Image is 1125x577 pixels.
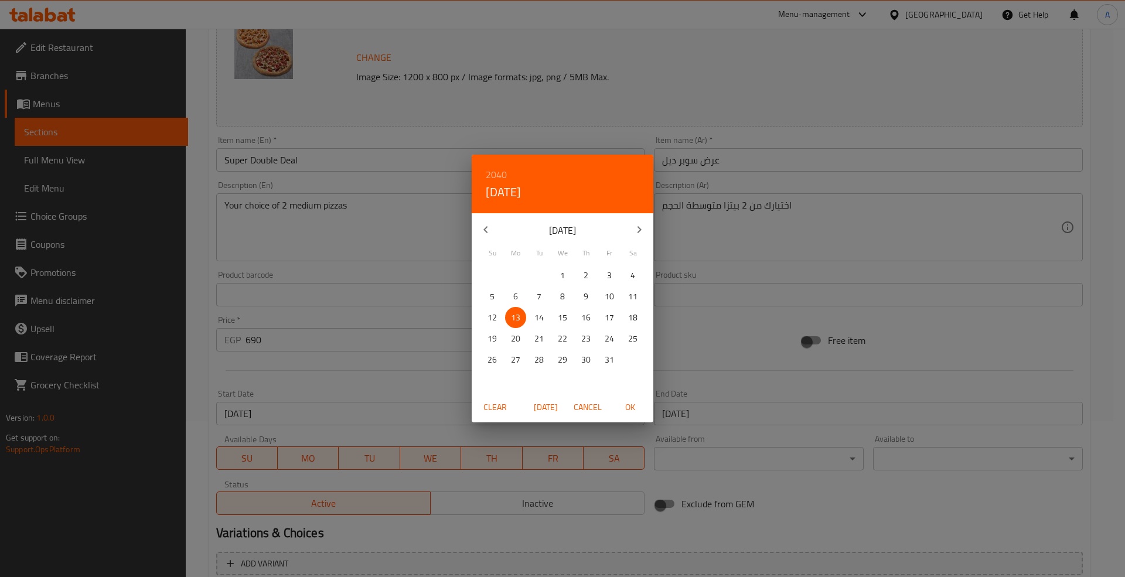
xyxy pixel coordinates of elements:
p: 25 [628,332,637,346]
button: 15 [552,307,573,328]
button: 27 [505,349,526,370]
p: 10 [605,289,614,304]
p: 14 [534,310,544,325]
p: 24 [605,332,614,346]
span: Clear [481,400,509,415]
p: 13 [511,310,520,325]
button: 19 [482,328,503,349]
button: 6 [505,286,526,307]
button: 20 [505,328,526,349]
p: 16 [581,310,591,325]
button: 29 [552,349,573,370]
button: [DATE] [527,397,564,418]
p: 31 [605,353,614,367]
button: 10 [599,286,620,307]
p: 17 [605,310,614,325]
p: 22 [558,332,567,346]
button: 31 [599,349,620,370]
button: 16 [575,307,596,328]
button: 2 [575,265,596,286]
p: 7 [537,289,541,304]
p: 2 [584,268,588,283]
p: 15 [558,310,567,325]
button: 22 [552,328,573,349]
button: 12 [482,307,503,328]
p: 8 [560,289,565,304]
button: 26 [482,349,503,370]
button: 14 [529,307,550,328]
p: 19 [487,332,497,346]
span: Mo [505,248,526,258]
p: 11 [628,289,637,304]
button: 24 [599,328,620,349]
p: 30 [581,353,591,367]
p: 28 [534,353,544,367]
p: 3 [607,268,612,283]
p: 4 [630,268,635,283]
button: 1 [552,265,573,286]
button: 13 [505,307,526,328]
p: 1 [560,268,565,283]
button: 3 [599,265,620,286]
p: 27 [511,353,520,367]
button: 7 [529,286,550,307]
span: We [552,248,573,258]
button: 4 [622,265,643,286]
p: 12 [487,310,497,325]
span: Fr [599,248,620,258]
span: Tu [529,248,550,258]
span: Th [575,248,596,258]
span: Sa [622,248,643,258]
span: [DATE] [531,400,560,415]
p: 26 [487,353,497,367]
p: 5 [490,289,495,304]
span: Su [482,248,503,258]
span: Cancel [574,400,602,415]
p: 20 [511,332,520,346]
button: 23 [575,328,596,349]
p: [DATE] [500,223,625,237]
button: 5 [482,286,503,307]
button: 11 [622,286,643,307]
p: 21 [534,332,544,346]
span: OK [616,400,644,415]
button: 8 [552,286,573,307]
button: 9 [575,286,596,307]
button: 17 [599,307,620,328]
p: 6 [513,289,518,304]
button: 21 [529,328,550,349]
p: 29 [558,353,567,367]
button: Cancel [569,397,606,418]
button: Clear [476,397,514,418]
p: 18 [628,310,637,325]
button: 30 [575,349,596,370]
p: 23 [581,332,591,346]
button: 18 [622,307,643,328]
button: 2040 [486,166,507,183]
button: [DATE] [486,183,521,202]
button: OK [611,397,649,418]
p: 9 [584,289,588,304]
button: 28 [529,349,550,370]
button: 25 [622,328,643,349]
